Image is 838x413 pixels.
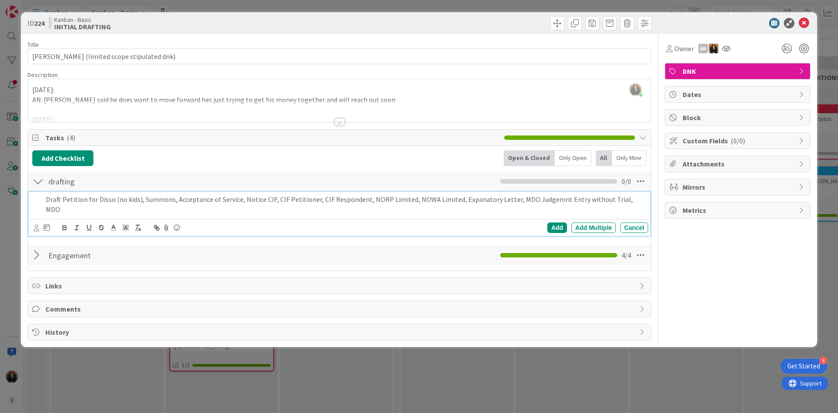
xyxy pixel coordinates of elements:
input: Add Checklist... [45,247,242,263]
button: Add Checklist [32,150,93,166]
div: Only Mine [612,150,646,166]
div: AN [698,44,708,53]
span: 0 / 0 [622,176,631,187]
div: Open Get Started checklist, remaining modules: 4 [780,359,827,374]
span: DNK [683,66,794,76]
input: Add Checklist... [45,174,242,189]
div: Only Open [555,150,591,166]
span: Custom Fields [683,135,794,146]
span: Dates [683,89,794,100]
div: Cancel [620,222,648,233]
span: Owner [674,43,694,54]
span: Kanban - Basic [54,16,111,23]
span: Description [27,71,58,79]
p: [DATE]: [32,85,646,95]
span: Links [45,281,635,291]
p: Draft Petition for Disso (no kids), Summons, Acceptance of Service, Notice CIF, CIF Petitioner, C... [46,194,645,214]
span: 4 / 4 [622,250,631,260]
span: Comments [45,304,635,314]
div: Add Multiple [571,222,616,233]
span: Metrics [683,205,794,215]
label: Title [27,41,39,49]
div: Add [547,222,567,233]
div: All [596,150,612,166]
div: Get Started [787,362,820,371]
span: ( 0/0 ) [731,136,745,145]
b: 224 [34,19,45,28]
span: Attachments [683,159,794,169]
div: 4 [819,357,827,364]
span: ID [27,18,45,28]
b: INITIAL DRAFTING [54,23,111,30]
span: Block [683,112,794,123]
span: Mirrors [683,182,794,192]
span: Tasks [45,132,500,143]
input: type card name here... [27,49,651,64]
span: History [45,327,635,337]
div: Open & Closed [504,150,555,166]
img: KS [709,44,718,53]
img: DEZMl8YG0xcQqluc7pnrobW4Pfi88F1E.JPG [629,83,642,96]
span: Support [18,1,40,12]
span: ( 4 ) [67,133,75,142]
p: AN: [PERSON_NAME] said he does want to move forward hes just trying to get his money together and... [32,95,646,105]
